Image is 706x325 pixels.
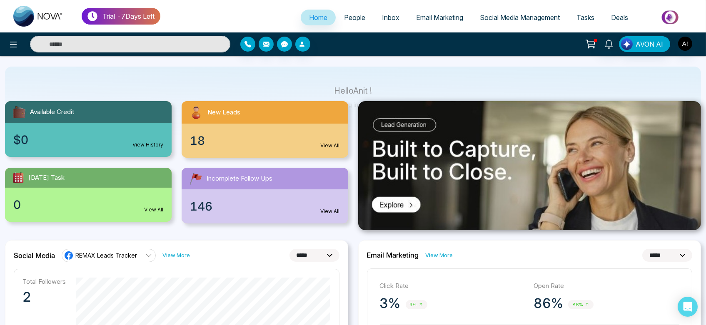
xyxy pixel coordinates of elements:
[102,11,155,21] p: Trial - 7 Days Left
[75,251,137,259] span: REMAX Leads Tracker
[14,251,55,260] h2: Social Media
[13,131,28,149] span: $0
[534,295,563,312] p: 86%
[408,10,471,25] a: Email Marketing
[22,289,66,305] p: 2
[568,10,603,25] a: Tasks
[603,10,636,25] a: Deals
[621,38,633,50] img: Lead Flow
[309,13,327,22] span: Home
[344,13,365,22] span: People
[22,278,66,285] p: Total Followers
[406,300,427,310] span: 3%
[190,132,205,149] span: 18
[177,168,353,223] a: Incomplete Follow Ups146View All
[188,171,203,186] img: followUps.svg
[28,173,65,183] span: [DATE] Task
[382,13,399,22] span: Inbox
[576,13,594,22] span: Tasks
[471,10,568,25] a: Social Media Management
[480,13,560,22] span: Social Media Management
[162,251,190,259] a: View More
[678,297,698,317] div: Open Intercom Messenger
[380,295,401,312] p: 3%
[190,198,212,215] span: 146
[336,10,374,25] a: People
[321,208,340,215] a: View All
[380,281,526,291] p: Click Rate
[188,104,204,120] img: newLeads.svg
[367,251,419,259] h2: Email Marketing
[416,13,463,22] span: Email Marketing
[358,101,701,230] img: .
[144,206,163,213] a: View All
[207,108,240,117] span: New Leads
[12,104,27,119] img: availableCredit.svg
[374,10,408,25] a: Inbox
[301,10,336,25] a: Home
[426,251,453,259] a: View More
[321,142,340,149] a: View All
[568,300,594,310] span: 86%
[177,101,353,158] a: New Leads18View All
[207,174,272,184] span: Incomplete Follow Ups
[641,8,701,27] img: Market-place.gif
[636,39,663,49] span: AVON AI
[611,13,628,22] span: Deals
[132,141,163,149] a: View History
[30,107,74,117] span: Available Credit
[534,281,679,291] p: Open Rate
[13,196,21,213] span: 0
[287,87,419,94] p: Hello Anit !
[678,37,692,51] img: User Avatar
[13,6,63,27] img: Nova CRM Logo
[12,171,25,184] img: todayTask.svg
[619,36,670,52] button: AVON AI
